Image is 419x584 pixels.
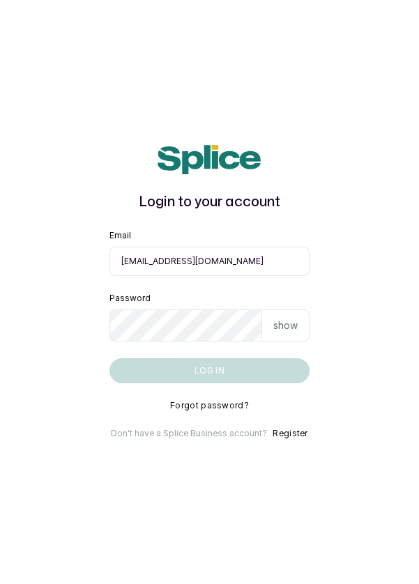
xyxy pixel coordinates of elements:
button: Register [273,428,307,439]
label: Email [109,230,131,241]
button: Forgot password? [170,400,249,411]
p: show [273,318,298,332]
label: Password [109,293,151,304]
h1: Login to your account [109,191,310,213]
p: Don't have a Splice Business account? [111,428,267,439]
input: email@acme.com [109,247,310,276]
button: Log in [109,358,310,383]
